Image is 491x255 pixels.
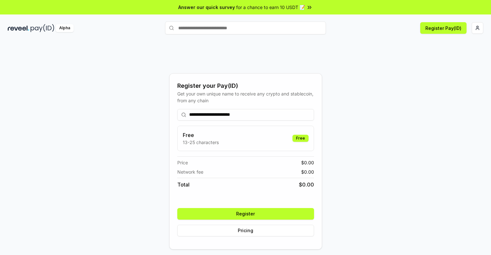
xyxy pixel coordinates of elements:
[183,139,219,146] p: 13-25 characters
[177,90,314,104] div: Get your own unique name to receive any crypto and stablecoin, from any chain
[177,181,190,188] span: Total
[177,168,203,175] span: Network fee
[301,168,314,175] span: $ 0.00
[177,208,314,220] button: Register
[301,159,314,166] span: $ 0.00
[299,181,314,188] span: $ 0.00
[292,135,309,142] div: Free
[56,24,74,32] div: Alpha
[31,24,54,32] img: pay_id
[183,131,219,139] h3: Free
[177,225,314,236] button: Pricing
[8,24,29,32] img: reveel_dark
[177,81,314,90] div: Register your Pay(ID)
[178,4,235,11] span: Answer our quick survey
[420,22,467,34] button: Register Pay(ID)
[177,159,188,166] span: Price
[236,4,305,11] span: for a chance to earn 10 USDT 📝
